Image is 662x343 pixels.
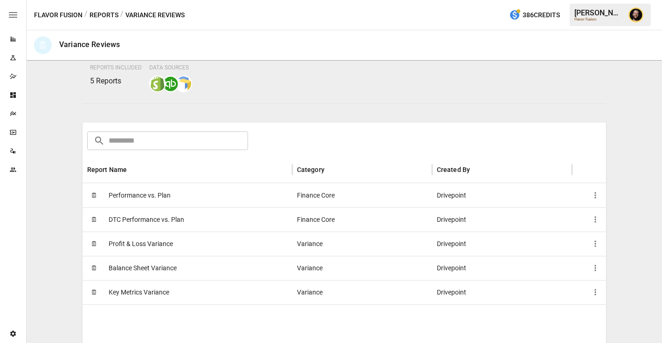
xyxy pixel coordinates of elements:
[163,76,178,91] img: quickbooks
[87,237,101,251] span: 🗓
[623,2,649,28] button: Ciaran Nugent
[149,64,189,71] span: Data Sources
[109,232,173,256] span: Profit & Loss Variance
[109,281,169,304] span: Key Metrics Variance
[176,76,191,91] img: smart model
[574,17,623,21] div: Flavor Fusion
[90,64,142,71] span: Reports Included
[109,208,184,232] span: DTC Performance vs. Plan
[109,184,171,207] span: Performance vs. Plan
[471,163,484,176] button: Sort
[523,9,560,21] span: 386 Credits
[432,207,572,232] div: Drivepoint
[87,166,127,173] div: Report Name
[505,7,564,24] button: 386Credits
[432,280,572,304] div: Drivepoint
[87,188,101,202] span: 🗓
[437,166,470,173] div: Created By
[297,166,324,173] div: Category
[326,163,339,176] button: Sort
[628,7,643,22] img: Ciaran Nugent
[292,232,432,256] div: Variance
[87,261,101,275] span: 🗓
[34,9,83,21] button: Flavor Fusion
[292,207,432,232] div: Finance Core
[150,76,165,91] img: shopify
[292,256,432,280] div: Variance
[292,280,432,304] div: Variance
[574,8,623,17] div: [PERSON_NAME]
[432,183,572,207] div: Drivepoint
[84,9,88,21] div: /
[128,163,141,176] button: Sort
[432,232,572,256] div: Drivepoint
[292,183,432,207] div: Finance Core
[90,9,118,21] button: Reports
[109,256,177,280] span: Balance Sheet Variance
[87,213,101,226] span: 🗓
[120,9,124,21] div: /
[59,40,120,49] div: Variance Reviews
[90,75,142,87] p: 5 Reports
[87,285,101,299] span: 🗓
[34,36,52,54] div: 🗓
[432,256,572,280] div: Drivepoint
